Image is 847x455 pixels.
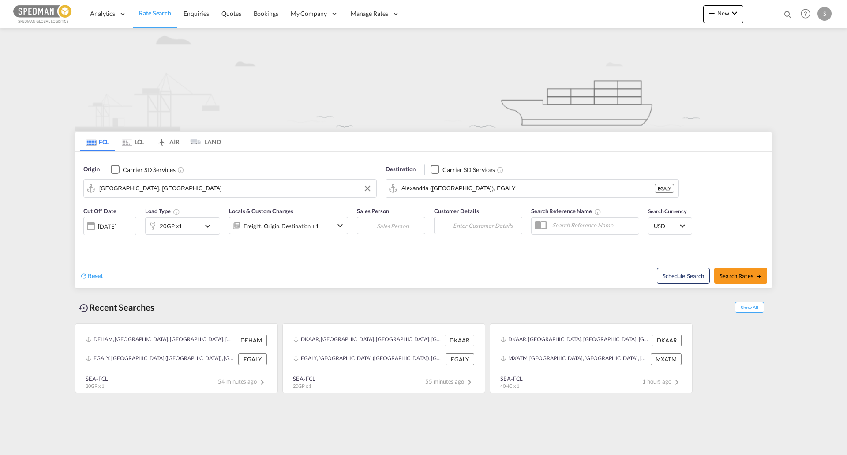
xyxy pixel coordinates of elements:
[735,302,764,313] span: Show All
[500,375,523,383] div: SEA-FCL
[123,165,175,174] div: Carrier SD Services
[186,132,221,151] md-tab-item: LAND
[351,9,388,18] span: Manage Rates
[84,180,376,197] md-input-container: Hamburg, DEHAM
[720,272,762,279] span: Search Rates
[86,383,104,389] span: 20GP x 1
[282,323,485,393] recent-search-card: DKAAR, [GEOGRAPHIC_DATA], [GEOGRAPHIC_DATA], [GEOGRAPHIC_DATA], [GEOGRAPHIC_DATA] DKAAREGALY, [GE...
[425,378,475,385] span: 55 minutes ago
[177,166,184,173] md-icon: Unchecked: Search for CY (Container Yard) services for all selected carriers.Checked : Search for...
[651,353,682,365] div: MXATM
[238,353,267,365] div: EGALY
[139,9,171,17] span: Rate Search
[86,353,236,365] div: EGALY, Alexandria (El Iskandariya), Egypt, Northern Africa, Africa
[98,222,116,230] div: [DATE]
[490,323,693,393] recent-search-card: DKAAR, [GEOGRAPHIC_DATA], [GEOGRAPHIC_DATA], [GEOGRAPHIC_DATA], [GEOGRAPHIC_DATA] DKAARMXATM, [GE...
[798,6,813,21] span: Help
[88,272,103,279] span: Reset
[654,222,678,230] span: USD
[445,335,474,346] div: DKAAR
[291,9,327,18] span: My Company
[376,219,409,232] md-select: Sales Person
[652,335,682,346] div: DKAAR
[157,137,167,143] md-icon: icon-airplane
[75,297,158,317] div: Recent Searches
[80,271,103,281] div: icon-refreshReset
[714,268,767,284] button: Search Ratesicon-arrow-right
[293,375,315,383] div: SEA-FCL
[13,4,73,24] img: c12ca350ff1b11efb6b291369744d907.png
[783,10,793,23] div: icon-magnify
[80,132,115,151] md-tab-item: FCL
[501,335,650,346] div: DKAAR, Aarhus, Denmark, Northern Europe, Europe
[464,377,475,387] md-icon: icon-chevron-right
[75,28,772,131] img: new-FCL.png
[594,208,601,215] md-icon: Your search will be saved by the below given name
[254,10,278,17] span: Bookings
[79,303,89,313] md-icon: icon-backup-restore
[184,10,209,17] span: Enquiries
[244,220,319,232] div: Freight Origin Destination Factory Stuffing
[500,383,519,389] span: 40HC x 1
[531,207,601,214] span: Search Reference Name
[401,182,655,195] input: Search by Port
[501,353,648,365] div: MXATM, Altamira, Mexico, Mexico & Central America, Americas
[236,335,267,346] div: DEHAM
[707,8,717,19] md-icon: icon-plus 400-fg
[293,383,311,389] span: 20GP x 1
[99,182,372,195] input: Search by Port
[90,9,115,18] span: Analytics
[229,217,348,234] div: Freight Origin Destination Factory Stuffingicon-chevron-down
[431,165,495,174] md-checkbox: Checkbox No Ink
[150,132,186,151] md-tab-item: AIR
[173,208,180,215] md-icon: Select multiple loads to view rates
[655,184,674,193] div: EGALY
[386,180,678,197] md-input-container: Alexandria (El Iskandariya), EGALY
[111,165,175,174] md-checkbox: Checkbox No Ink
[648,208,686,214] span: Search Currency
[75,323,278,393] recent-search-card: DEHAM, [GEOGRAPHIC_DATA], [GEOGRAPHIC_DATA], [GEOGRAPHIC_DATA], [GEOGRAPHIC_DATA] DEHAMEGALY, [GE...
[83,165,99,174] span: Origin
[642,378,682,385] span: 1 hours ago
[145,217,220,235] div: 20GP x1icon-chevron-down
[293,353,443,365] div: EGALY, Alexandria (El Iskandariya), Egypt, Northern Africa, Africa
[361,182,374,195] button: Clear Input
[703,5,743,23] button: icon-plus 400-fgNewicon-chevron-down
[293,335,442,346] div: DKAAR, Aarhus, Denmark, Northern Europe, Europe
[202,221,217,231] md-icon: icon-chevron-down
[817,7,832,21] div: S
[548,218,639,232] input: Search Reference Name
[80,132,221,151] md-pagination-wrapper: Use the left and right arrow keys to navigate between tabs
[145,207,180,214] span: Load Type
[218,378,267,385] span: 54 minutes ago
[160,220,182,232] div: 20GP x1
[707,10,740,17] span: New
[434,207,479,214] span: Customer Details
[83,207,116,214] span: Cut Off Date
[453,219,519,232] input: Enter Customer Details
[798,6,817,22] div: Help
[386,165,416,174] span: Destination
[83,217,136,235] div: [DATE]
[756,273,762,279] md-icon: icon-arrow-right
[671,377,682,387] md-icon: icon-chevron-right
[357,207,389,214] span: Sales Person
[83,234,90,246] md-datepicker: Select
[446,353,474,365] div: EGALY
[75,152,772,288] div: Origin Checkbox No InkUnchecked: Search for CY (Container Yard) services for all selected carrier...
[221,10,241,17] span: Quotes
[497,166,504,173] md-icon: Unchecked: Search for CY (Container Yard) services for all selected carriers.Checked : Search for...
[729,8,740,19] md-icon: icon-chevron-down
[783,10,793,19] md-icon: icon-magnify
[653,219,687,232] md-select: Select Currency: $ USDUnited States Dollar
[257,377,267,387] md-icon: icon-chevron-right
[442,165,495,174] div: Carrier SD Services
[229,207,293,214] span: Locals & Custom Charges
[80,272,88,280] md-icon: icon-refresh
[115,132,150,151] md-tab-item: LCL
[86,375,108,383] div: SEA-FCL
[86,335,233,346] div: DEHAM, Hamburg, Germany, Western Europe, Europe
[657,268,710,284] button: Note: By default Schedule search will only considerorigin ports, destination ports and cut off da...
[335,220,345,231] md-icon: icon-chevron-down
